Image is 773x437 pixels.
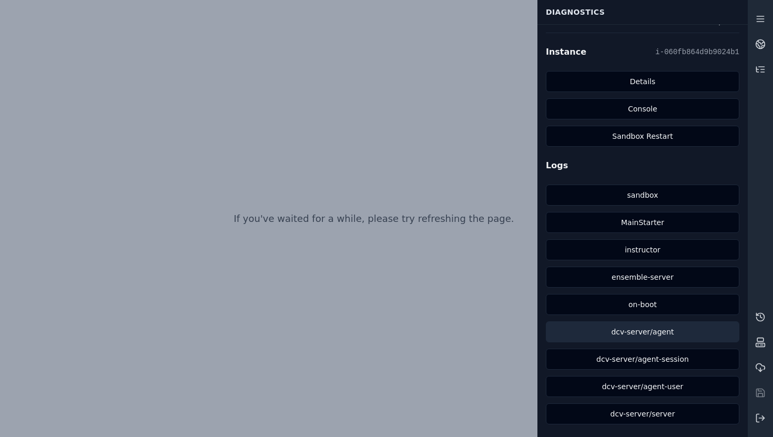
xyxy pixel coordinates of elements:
a: Console [546,98,739,119]
a: dcv-server/agent-session [546,349,739,370]
a: sandbox [546,185,739,206]
a: dcv-server/agent-user [546,376,739,397]
a: instructor [546,239,739,260]
a: on-boot [546,294,739,315]
a: MainStarter [546,212,739,233]
a: Details [546,71,739,92]
button: Sandbox Restart [546,126,739,147]
div: Diagnostics [540,2,746,22]
pre: i-060fb864d9b9024b1 [655,47,739,57]
h2: Instance [546,46,586,58]
a: ensemble-server [546,267,739,288]
h2: Logs [546,159,739,172]
a: dcv-server/agent [546,321,739,342]
a: dcv-server/server [546,403,739,424]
